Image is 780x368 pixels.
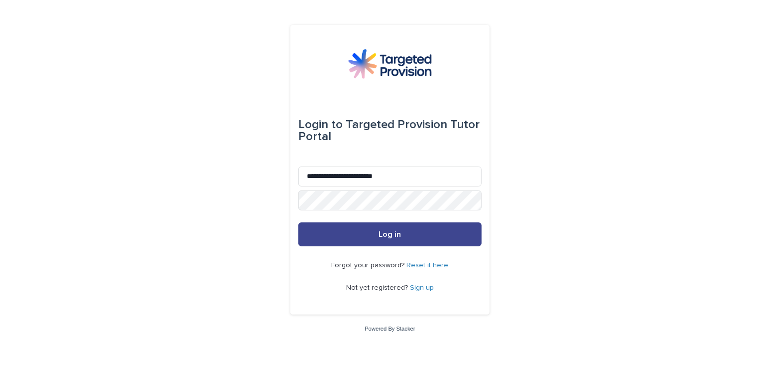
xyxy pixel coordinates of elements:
span: Not yet registered? [346,284,410,291]
span: Log in [379,230,401,238]
img: M5nRWzHhSzIhMunXDL62 [348,49,432,79]
a: Reset it here [407,262,449,269]
span: Forgot your password? [332,262,407,269]
span: Login to [298,119,343,131]
a: Powered By Stacker [365,326,415,332]
div: Targeted Provision Tutor Portal [298,111,482,151]
a: Sign up [410,284,434,291]
button: Log in [298,222,482,246]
